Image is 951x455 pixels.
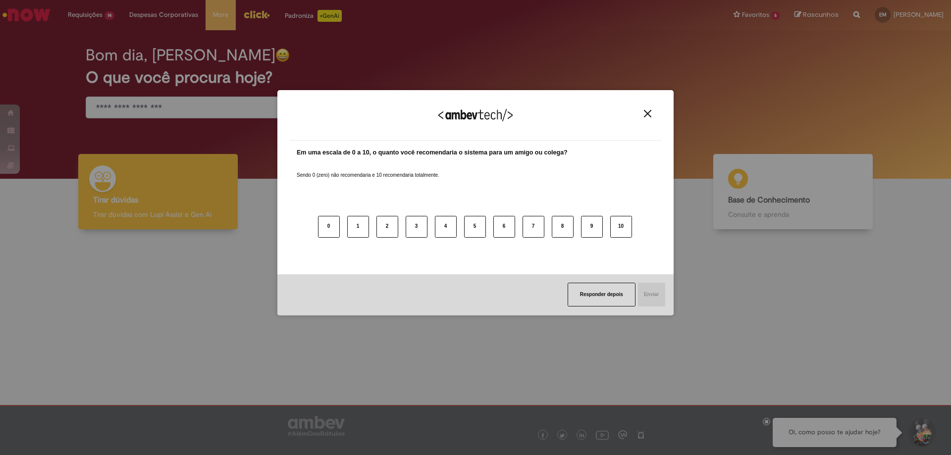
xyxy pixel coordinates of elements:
[464,216,486,238] button: 5
[347,216,369,238] button: 1
[318,216,340,238] button: 0
[297,160,439,179] label: Sendo 0 (zero) não recomendaria e 10 recomendaria totalmente.
[406,216,427,238] button: 3
[523,216,544,238] button: 7
[581,216,603,238] button: 9
[297,148,568,157] label: Em uma escala de 0 a 10, o quanto você recomendaria o sistema para um amigo ou colega?
[610,216,632,238] button: 10
[435,216,457,238] button: 4
[568,283,635,306] button: Responder depois
[641,109,654,118] button: Close
[493,216,515,238] button: 6
[644,110,651,117] img: Close
[552,216,574,238] button: 8
[438,109,513,121] img: Logo Ambevtech
[376,216,398,238] button: 2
